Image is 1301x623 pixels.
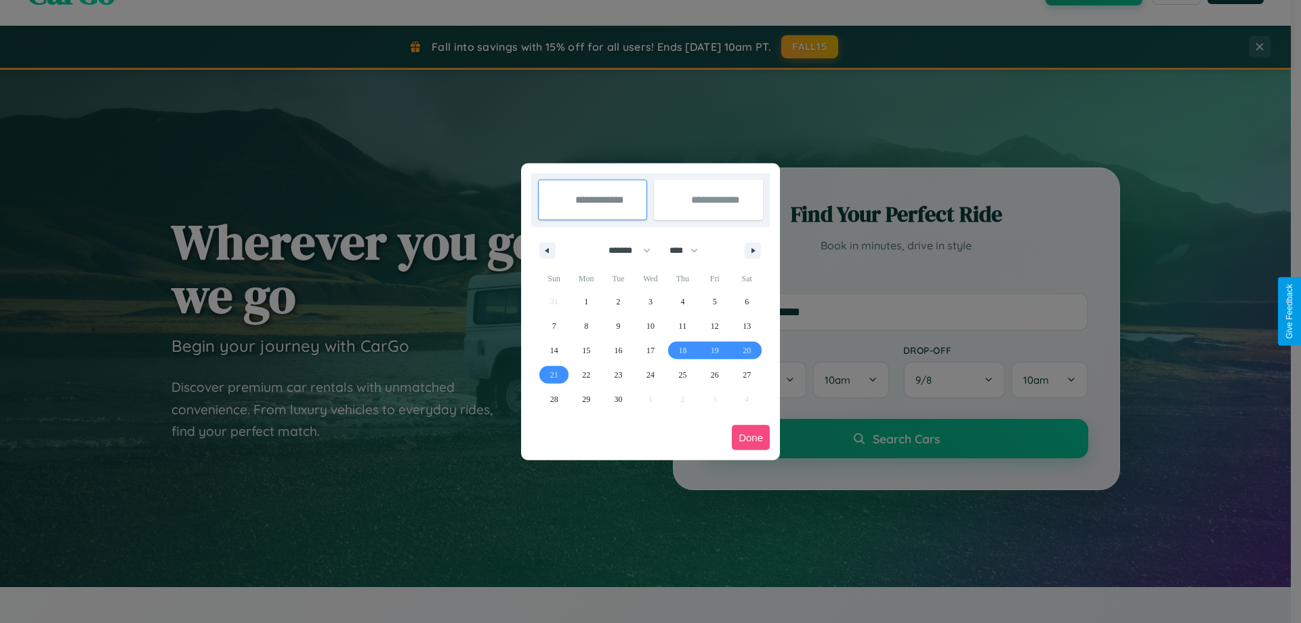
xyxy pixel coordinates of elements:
span: 28 [550,387,558,411]
button: 29 [570,387,602,411]
span: 18 [678,338,686,363]
button: 23 [602,363,634,387]
div: Give Feedback [1285,284,1294,339]
button: 21 [538,363,570,387]
button: 25 [667,363,699,387]
button: 28 [538,387,570,411]
span: Sun [538,268,570,289]
span: 22 [582,363,590,387]
button: 5 [699,289,730,314]
span: 29 [582,387,590,411]
button: Done [732,425,770,450]
button: 4 [667,289,699,314]
span: 16 [615,338,623,363]
span: Fri [699,268,730,289]
span: 26 [711,363,719,387]
span: 7 [552,314,556,338]
span: 13 [743,314,751,338]
span: 2 [617,289,621,314]
button: 13 [731,314,763,338]
span: Mon [570,268,602,289]
span: 17 [646,338,655,363]
span: 20 [743,338,751,363]
span: 24 [646,363,655,387]
span: 27 [743,363,751,387]
span: 9 [617,314,621,338]
button: 2 [602,289,634,314]
span: 4 [680,289,684,314]
span: 11 [679,314,687,338]
button: 27 [731,363,763,387]
button: 26 [699,363,730,387]
button: 30 [602,387,634,411]
button: 19 [699,338,730,363]
button: 20 [731,338,763,363]
button: 3 [634,289,666,314]
span: 10 [646,314,655,338]
button: 15 [570,338,602,363]
span: Thu [667,268,699,289]
button: 9 [602,314,634,338]
button: 6 [731,289,763,314]
button: 16 [602,338,634,363]
span: Tue [602,268,634,289]
button: 12 [699,314,730,338]
span: 3 [648,289,653,314]
span: Wed [634,268,666,289]
button: 22 [570,363,602,387]
span: 1 [584,289,588,314]
span: 23 [615,363,623,387]
button: 8 [570,314,602,338]
span: 6 [745,289,749,314]
span: 30 [615,387,623,411]
span: 15 [582,338,590,363]
span: 14 [550,338,558,363]
button: 14 [538,338,570,363]
span: 8 [584,314,588,338]
button: 17 [634,338,666,363]
button: 1 [570,289,602,314]
span: 5 [713,289,717,314]
span: 19 [711,338,719,363]
button: 24 [634,363,666,387]
button: 11 [667,314,699,338]
span: 21 [550,363,558,387]
span: Sat [731,268,763,289]
button: 7 [538,314,570,338]
button: 10 [634,314,666,338]
button: 18 [667,338,699,363]
span: 25 [678,363,686,387]
span: 12 [711,314,719,338]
